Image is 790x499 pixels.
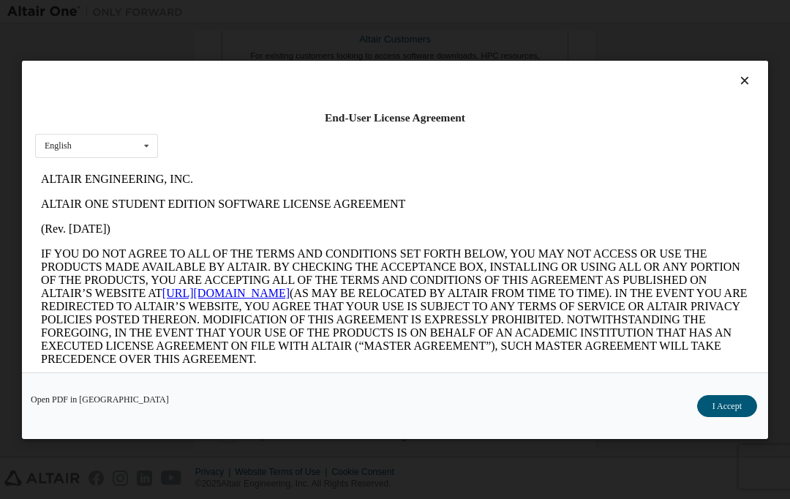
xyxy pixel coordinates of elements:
[45,141,72,150] div: English
[697,394,757,416] button: I Accept
[31,394,169,403] a: Open PDF in [GEOGRAPHIC_DATA]
[6,6,714,19] p: ALTAIR ENGINEERING, INC.
[6,56,714,69] p: (Rev. [DATE])
[6,80,714,199] p: IF YOU DO NOT AGREE TO ALL OF THE TERMS AND CONDITIONS SET FORTH BELOW, YOU MAY NOT ACCESS OR USE...
[127,120,255,132] a: [URL][DOMAIN_NAME]
[6,31,714,44] p: ALTAIR ONE STUDENT EDITION SOFTWARE LICENSE AGREEMENT
[6,211,714,277] p: This Altair One Student Edition Software License Agreement (“Agreement”) is between Altair Engine...
[35,110,755,125] div: End-User License Agreement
